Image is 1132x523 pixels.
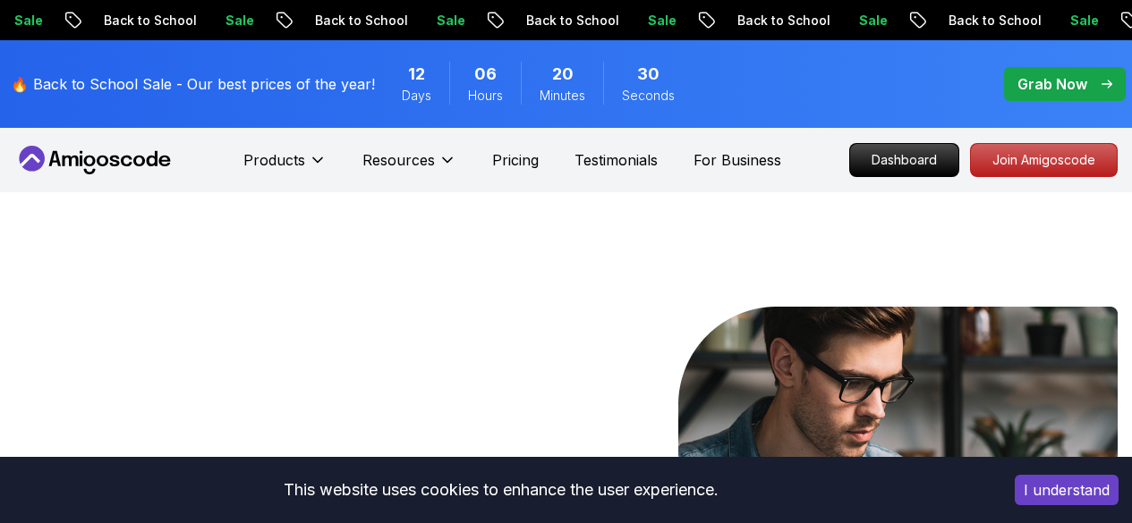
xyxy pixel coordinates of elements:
p: Back to School [485,12,607,30]
span: Minutes [540,87,585,105]
p: Back to School [274,12,396,30]
a: Testimonials [575,149,658,171]
button: Accept cookies [1015,475,1119,505]
span: Days [402,87,431,105]
a: Dashboard [849,143,959,177]
p: Join Amigoscode [971,144,1117,176]
span: 20 Minutes [552,62,574,87]
a: For Business [694,149,781,171]
p: Sale [1029,12,1086,30]
button: Resources [362,149,456,185]
p: Back to School [63,12,184,30]
div: This website uses cookies to enhance the user experience. [13,470,988,510]
span: 6 Hours [474,62,497,87]
span: Hours [468,87,503,105]
p: Sale [818,12,875,30]
p: Sale [396,12,453,30]
p: Sale [184,12,242,30]
p: Resources [362,149,435,171]
button: Products [243,149,327,185]
p: Products [243,149,305,171]
p: Sale [607,12,664,30]
p: Back to School [696,12,818,30]
p: Back to School [907,12,1029,30]
p: 🔥 Back to School Sale - Our best prices of the year! [11,73,375,95]
a: Pricing [492,149,539,171]
p: Dashboard [850,144,958,176]
p: Grab Now [1017,73,1087,95]
span: 30 Seconds [637,62,660,87]
span: 12 Days [408,62,425,87]
span: Seconds [622,87,675,105]
a: Join Amigoscode [970,143,1118,177]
